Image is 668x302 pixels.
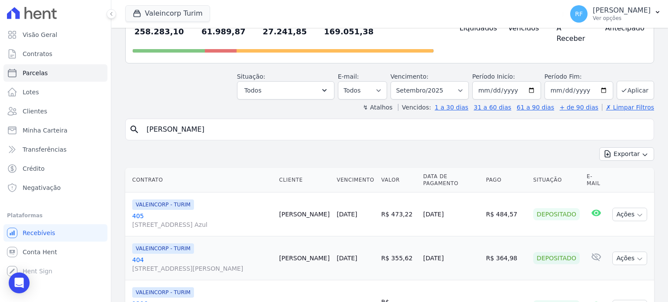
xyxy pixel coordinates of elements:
div: Depositado [533,252,580,264]
span: Transferências [23,145,67,154]
a: Clientes [3,103,107,120]
button: Ações [612,208,647,221]
a: Recebíveis [3,224,107,242]
a: 31 a 60 dias [474,104,511,111]
a: 405[STREET_ADDRESS] Azul [132,212,272,229]
h4: Vencidos [508,23,543,33]
div: Plataformas [7,210,104,221]
td: [PERSON_NAME] [276,236,333,280]
span: Recebíveis [23,229,55,237]
th: Contrato [125,168,276,192]
span: Minha Carteira [23,126,67,135]
h4: Liquidados [460,23,494,33]
label: E-mail: [338,73,359,80]
span: Lotes [23,88,39,96]
div: Open Intercom Messenger [9,272,30,293]
span: [STREET_ADDRESS][PERSON_NAME] [132,264,272,273]
button: Ações [612,252,647,265]
a: + de 90 dias [560,104,598,111]
a: [DATE] [337,211,357,218]
td: R$ 364,98 [482,236,530,280]
div: Depositado [533,208,580,220]
span: Todos [244,85,261,96]
th: E-mail [583,168,609,192]
td: R$ 355,62 [378,236,420,280]
label: Período Inicío: [472,73,515,80]
td: [DATE] [420,192,482,236]
label: ↯ Atalhos [363,104,392,111]
th: Situação [530,168,583,192]
span: Negativação [23,183,61,192]
td: R$ 484,57 [482,192,530,236]
span: Crédito [23,164,45,173]
label: Vencimento: [391,73,428,80]
input: Buscar por nome do lote ou do cliente [141,121,650,138]
button: Todos [237,81,334,100]
span: VALEINCORP - TURIM [132,243,194,254]
span: VALEINCORP - TURIM [132,287,194,298]
a: Negativação [3,179,107,196]
a: Crédito [3,160,107,177]
td: [PERSON_NAME] [276,192,333,236]
a: Visão Geral [3,26,107,43]
label: Período Fim: [544,72,613,81]
th: Pago [482,168,530,192]
span: [STREET_ADDRESS] Azul [132,220,272,229]
button: Exportar [599,147,654,161]
p: [PERSON_NAME] [593,6,651,15]
td: R$ 473,22 [378,192,420,236]
span: Parcelas [23,69,48,77]
a: Conta Hent [3,243,107,261]
a: Parcelas [3,64,107,82]
th: Cliente [276,168,333,192]
span: Contratos [23,50,52,58]
span: VALEINCORP - TURIM [132,199,194,210]
a: Lotes [3,83,107,101]
h4: Antecipado [605,23,640,33]
a: Minha Carteira [3,122,107,139]
i: search [129,124,140,135]
th: Valor [378,168,420,192]
td: [DATE] [420,236,482,280]
span: RF [575,11,583,17]
span: Visão Geral [23,30,57,39]
a: ✗ Limpar Filtros [602,104,654,111]
p: Ver opções [593,15,651,22]
a: [DATE] [337,255,357,262]
button: Aplicar [617,81,654,100]
label: Situação: [237,73,265,80]
a: 404[STREET_ADDRESS][PERSON_NAME] [132,256,272,273]
a: Contratos [3,45,107,63]
a: 1 a 30 dias [435,104,468,111]
a: 61 a 90 dias [517,104,554,111]
span: Conta Hent [23,248,57,256]
a: Transferências [3,141,107,158]
h4: A Receber [557,23,591,44]
th: Data de Pagamento [420,168,482,192]
span: Clientes [23,107,47,116]
button: Valeincorp Turim [125,5,210,22]
button: RF [PERSON_NAME] Ver opções [563,2,668,26]
th: Vencimento [333,168,377,192]
label: Vencidos: [398,104,431,111]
